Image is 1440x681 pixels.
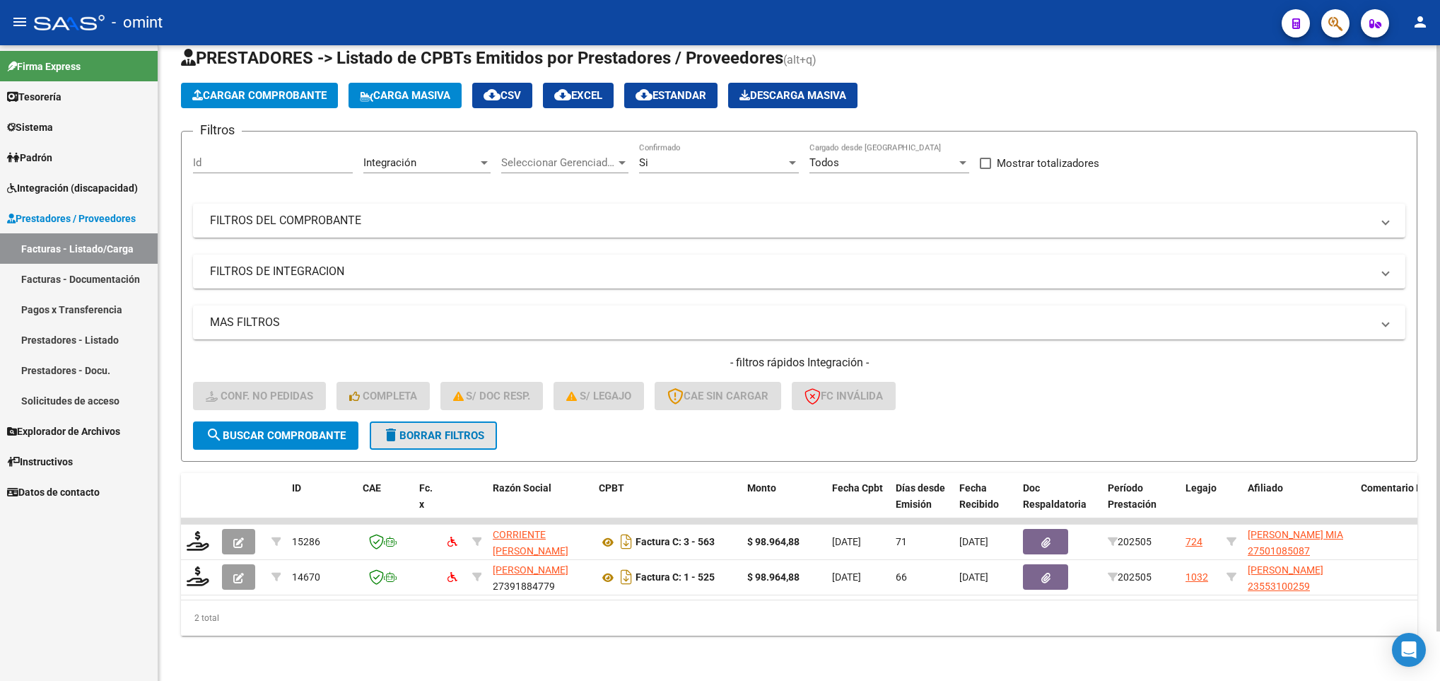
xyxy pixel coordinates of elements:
[349,83,462,108] button: Carga Masiva
[896,482,945,510] span: Días desde Emisión
[286,473,357,535] datatable-header-cell: ID
[493,564,568,576] span: [PERSON_NAME]
[360,89,450,102] span: Carga Masiva
[617,530,636,553] i: Descargar documento
[1248,482,1283,494] span: Afiliado
[357,473,414,535] datatable-header-cell: CAE
[826,473,890,535] datatable-header-cell: Fecha Cpbt
[206,390,313,402] span: Conf. no pedidas
[193,305,1405,339] mat-expansion-panel-header: MAS FILTROS
[747,571,800,583] strong: $ 98.964,88
[181,83,338,108] button: Cargar Comprobante
[11,13,28,30] mat-icon: menu
[599,482,624,494] span: CPBT
[419,482,433,510] span: Fc. x
[336,382,430,410] button: Completa
[414,473,442,535] datatable-header-cell: Fc. x
[543,83,614,108] button: EXCEL
[7,484,100,500] span: Datos de contacto
[484,86,501,103] mat-icon: cloud_download
[440,382,544,410] button: S/ Doc Resp.
[896,536,907,547] span: 71
[997,155,1099,172] span: Mostrar totalizadores
[1412,13,1429,30] mat-icon: person
[655,382,781,410] button: CAE SIN CARGAR
[747,536,800,547] strong: $ 98.964,88
[1108,482,1157,510] span: Período Prestación
[363,482,381,494] span: CAE
[554,86,571,103] mat-icon: cloud_download
[370,421,497,450] button: Borrar Filtros
[1108,536,1152,547] span: 202505
[472,83,532,108] button: CSV
[1242,473,1355,535] datatable-header-cell: Afiliado
[832,571,861,583] span: [DATE]
[349,390,417,402] span: Completa
[639,156,648,169] span: Si
[1102,473,1180,535] datatable-header-cell: Período Prestación
[566,390,631,402] span: S/ legajo
[1186,534,1202,550] div: 724
[1248,564,1323,592] span: [PERSON_NAME] 23553100259
[193,204,1405,238] mat-expansion-panel-header: FILTROS DEL COMPROBANTE
[487,473,593,535] datatable-header-cell: Razón Social
[7,424,120,439] span: Explorador de Archivos
[636,572,715,583] strong: Factura C: 1 - 525
[739,89,846,102] span: Descarga Masiva
[363,156,416,169] span: Integración
[193,255,1405,289] mat-expansion-panel-header: FILTROS DE INTEGRACION
[896,571,907,583] span: 66
[617,566,636,588] i: Descargar documento
[959,571,988,583] span: [DATE]
[181,600,1417,636] div: 2 total
[667,390,768,402] span: CAE SIN CARGAR
[636,86,652,103] mat-icon: cloud_download
[593,473,742,535] datatable-header-cell: CPBT
[554,89,602,102] span: EXCEL
[493,482,551,494] span: Razón Social
[728,83,857,108] button: Descarga Masiva
[193,421,358,450] button: Buscar Comprobante
[7,120,53,135] span: Sistema
[210,213,1371,228] mat-panel-title: FILTROS DEL COMPROBANTE
[954,473,1017,535] datatable-header-cell: Fecha Recibido
[959,482,999,510] span: Fecha Recibido
[7,211,136,226] span: Prestadores / Proveedores
[112,7,163,38] span: - omint
[292,536,320,547] span: 15286
[804,390,883,402] span: FC Inválida
[206,429,346,442] span: Buscar Comprobante
[206,426,223,443] mat-icon: search
[493,529,568,557] span: CORRIENTE [PERSON_NAME]
[792,382,896,410] button: FC Inválida
[1248,529,1343,557] span: [PERSON_NAME] MIA 27501085087
[832,536,861,547] span: [DATE]
[7,59,81,74] span: Firma Express
[193,382,326,410] button: Conf. no pedidas
[7,180,138,196] span: Integración (discapacidad)
[292,571,320,583] span: 14670
[747,482,776,494] span: Monto
[1108,571,1152,583] span: 202505
[210,315,1371,330] mat-panel-title: MAS FILTROS
[501,156,616,169] span: Seleccionar Gerenciador
[453,390,531,402] span: S/ Doc Resp.
[959,536,988,547] span: [DATE]
[210,264,1371,279] mat-panel-title: FILTROS DE INTEGRACION
[636,89,706,102] span: Estandar
[783,53,816,66] span: (alt+q)
[1392,633,1426,667] div: Open Intercom Messenger
[493,527,587,557] div: 27351818226
[192,89,327,102] span: Cargar Comprobante
[484,89,521,102] span: CSV
[7,150,52,165] span: Padrón
[382,429,484,442] span: Borrar Filtros
[1180,473,1221,535] datatable-header-cell: Legajo
[636,537,715,548] strong: Factura C: 3 - 563
[7,454,73,470] span: Instructivos
[624,83,718,108] button: Estandar
[1023,482,1087,510] span: Doc Respaldatoria
[1186,569,1208,586] div: 1032
[382,426,399,443] mat-icon: delete
[890,473,954,535] datatable-header-cell: Días desde Emisión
